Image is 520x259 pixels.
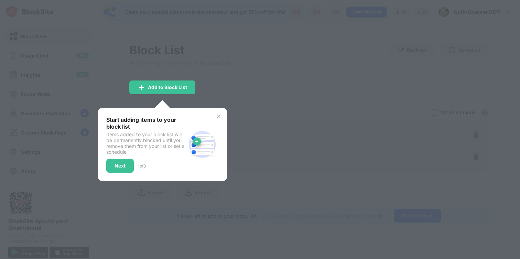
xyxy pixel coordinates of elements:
[115,163,126,169] div: Next
[186,128,219,161] img: block-site.svg
[138,163,146,169] div: 1 of 3
[148,85,187,90] div: Add to Block List
[216,114,221,119] img: x-button.svg
[106,131,186,155] div: Items added to your block list will be permanently blocked until you remove them from your list o...
[106,116,186,130] div: Start adding items to your block list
